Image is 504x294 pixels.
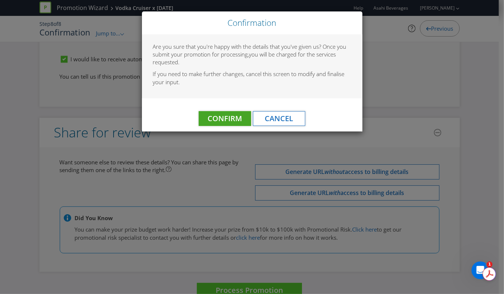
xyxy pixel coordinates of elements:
[208,113,242,123] span: Confirm
[178,58,180,66] span: .
[253,111,305,126] button: Cancel
[487,261,493,267] span: 1
[153,51,336,66] span: you will be charged for the services requested
[472,261,489,279] iframe: Intercom live chat
[153,70,351,86] p: If you need to make further changes, cancel this screen to modify and finalise your input.
[199,111,251,126] button: Confirm
[153,43,347,58] span: Are you sure that you're happy with the details that you've given us? Once you submit your promot...
[142,11,362,34] div: Close
[265,113,293,123] span: Cancel
[228,17,277,28] span: Confirmation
